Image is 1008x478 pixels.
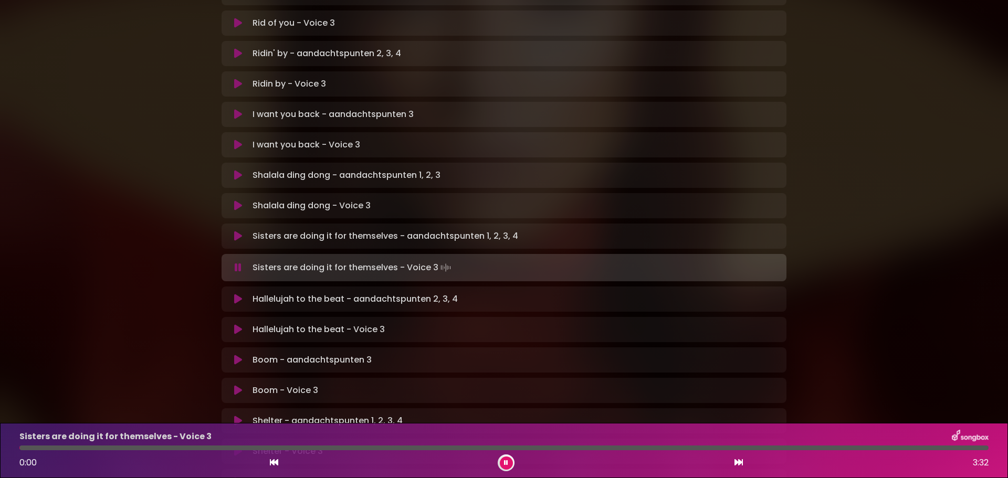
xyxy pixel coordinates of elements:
p: Shelter - aandachtspunten 1, 2, 3, 4 [253,415,403,427]
img: songbox-logo-white.png [952,430,989,443]
p: Sisters are doing it for themselves - Voice 3 [19,430,212,443]
p: Ridin' by - aandachtspunten 2, 3, 4 [253,47,401,60]
p: Boom - aandachtspunten 3 [253,354,372,366]
p: I want you back - aandachtspunten 3 [253,108,414,121]
p: Sisters are doing it for themselves - Voice 3 [253,260,453,275]
p: Rid of you - Voice 3 [253,17,335,29]
img: waveform4.gif [438,260,453,275]
p: Hallelujah to the beat - aandachtspunten 2, 3, 4 [253,293,458,305]
p: Shalala ding dong - Voice 3 [253,199,371,212]
p: I want you back - Voice 3 [253,139,360,151]
p: Hallelujah to the beat - Voice 3 [253,323,385,336]
p: Shalala ding dong - aandachtspunten 1, 2, 3 [253,169,440,182]
p: Ridin by - Voice 3 [253,78,326,90]
span: 3:32 [973,456,989,469]
p: Boom - Voice 3 [253,384,318,397]
p: Sisters are doing it for themselves - aandachtspunten 1, 2, 3, 4 [253,230,518,242]
span: 0:00 [19,456,37,469]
